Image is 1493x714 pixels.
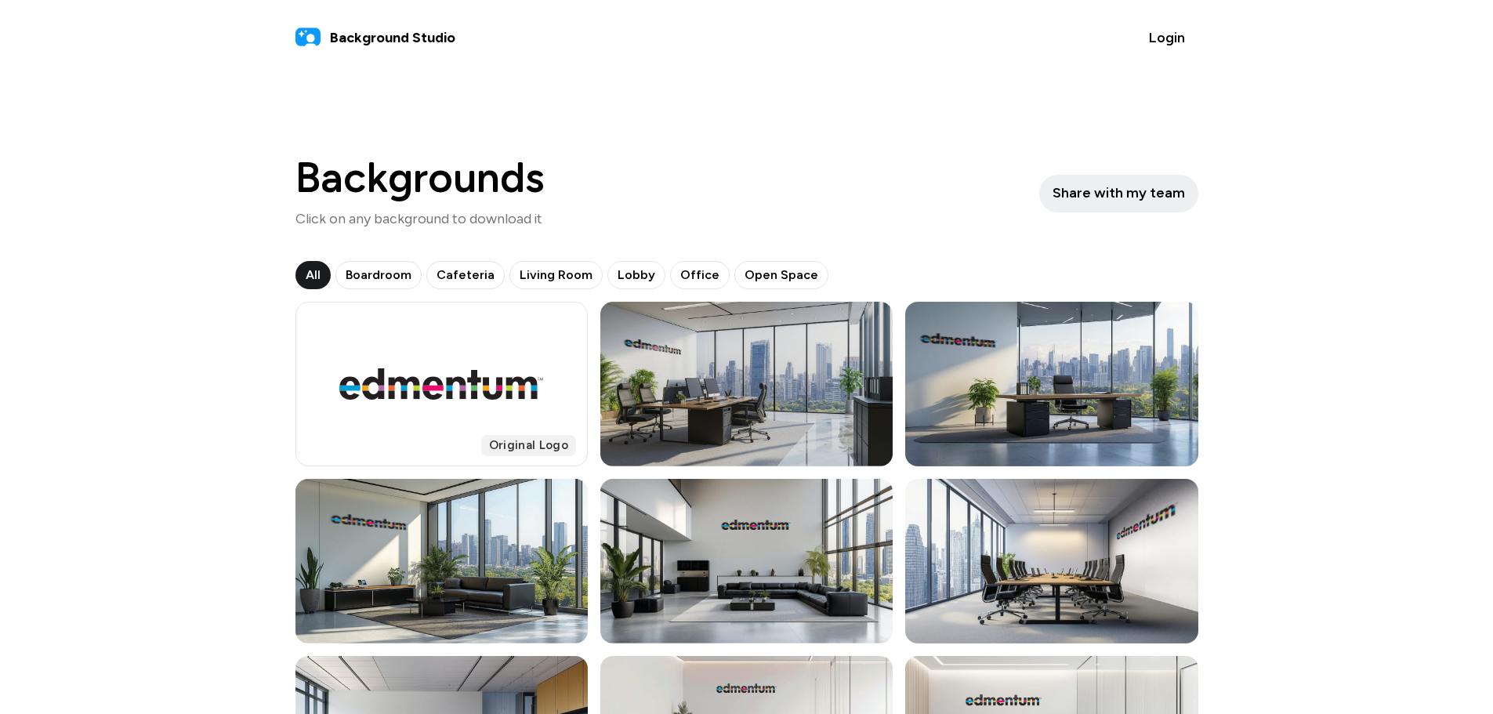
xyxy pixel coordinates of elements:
[330,27,455,49] span: Background Studio
[426,261,505,289] button: Cafeteria
[618,266,655,285] span: Lobby
[680,266,719,285] span: Office
[295,157,545,199] h1: Backgrounds
[346,266,411,285] span: Boardroom
[295,261,331,289] button: All
[1053,183,1185,204] span: Share with my team
[745,266,818,285] span: Open Space
[306,266,321,285] span: All
[1149,27,1185,49] span: Login
[607,261,665,289] button: Lobby
[481,435,576,456] span: Original Logo
[437,266,495,285] span: Cafeteria
[295,25,455,50] a: Background Studio
[520,266,592,285] span: Living Room
[1039,175,1198,212] button: Share with my team
[734,261,828,289] button: Open Space
[295,25,321,50] img: logo
[339,368,543,399] img: Project logo
[295,208,545,230] p: Click on any background to download it
[335,261,422,289] button: Boardroom
[509,261,603,289] button: Living Room
[1136,19,1198,56] button: Login
[670,261,730,289] button: Office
